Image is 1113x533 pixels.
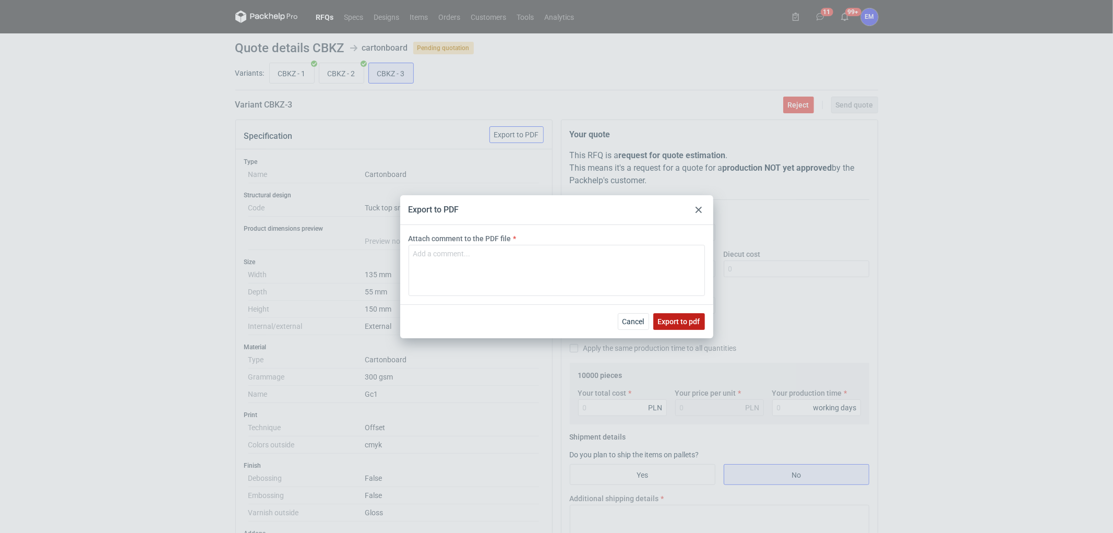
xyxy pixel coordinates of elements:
button: Cancel [618,313,649,330]
label: Attach comment to the PDF file [409,233,511,244]
button: Export to pdf [653,313,705,330]
span: Export to pdf [658,318,700,325]
div: Export to PDF [409,204,459,216]
span: Cancel [623,318,644,325]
